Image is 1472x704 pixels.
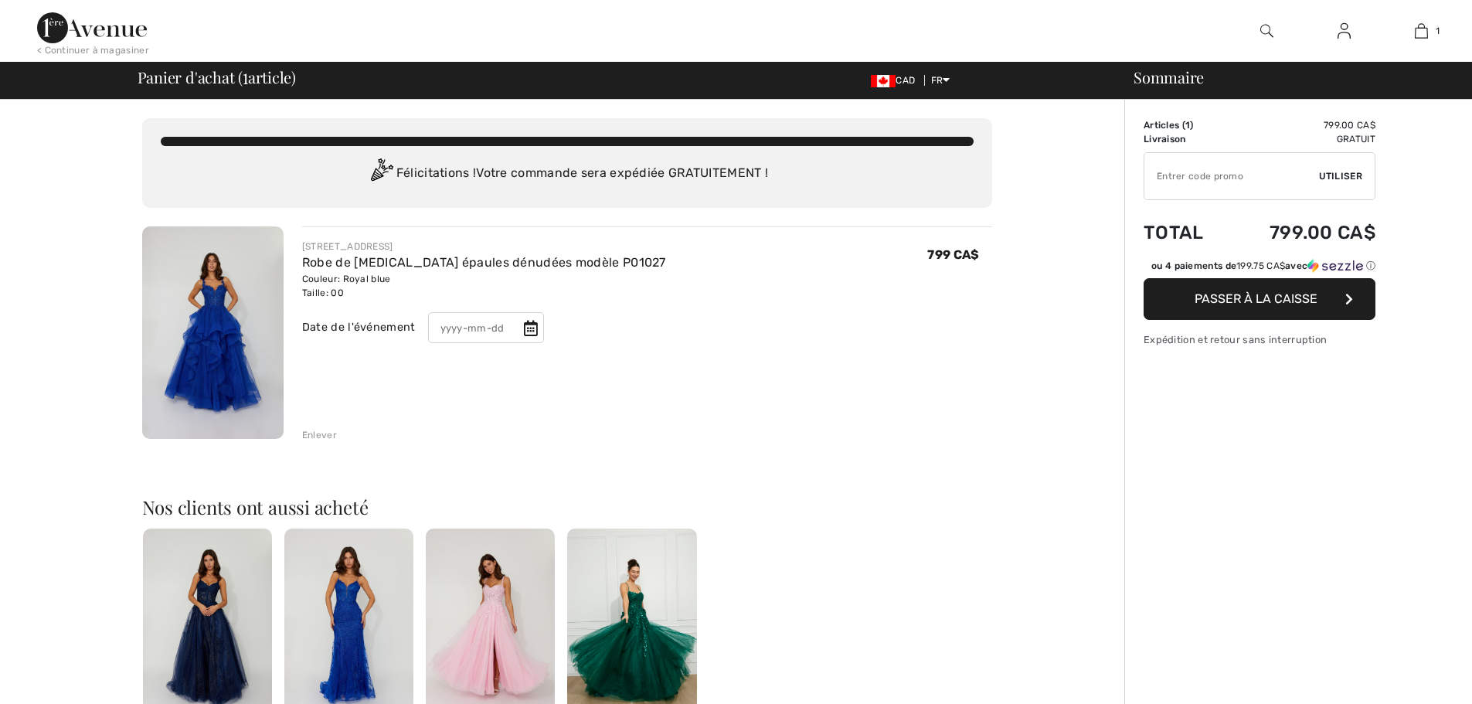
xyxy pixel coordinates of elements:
td: 799.00 CA$ [1227,118,1375,132]
div: < Continuer à magasiner [37,43,149,57]
td: Livraison [1144,132,1227,146]
h2: Nos clients ont aussi acheté [142,498,992,516]
input: yyyy-mm-dd [428,312,544,343]
td: Gratuit [1227,132,1375,146]
img: Mon panier [1415,22,1428,40]
div: [STREET_ADDRESS] [302,240,666,253]
a: 1 [1383,22,1459,40]
button: Passer à la caisse [1144,278,1375,320]
img: Mes infos [1338,22,1351,40]
div: Couleur: Royal blue Taille: 00 [302,272,666,300]
img: 1ère Avenue [37,12,147,43]
img: Robe de bal épaules dénudées modèle P01027 [142,226,284,439]
div: Sommaire [1115,70,1463,85]
span: 799 CA$ [927,247,979,262]
img: Congratulation2.svg [365,158,396,189]
div: Expédition et retour sans interruption [1144,332,1375,347]
div: ou 4 paiements de199.75 CA$avecSezzle Cliquez pour en savoir plus sur Sezzle [1144,259,1375,278]
span: CAD [871,75,921,86]
div: Félicitations ! Votre commande sera expédiée GRATUITEMENT ! [161,158,974,189]
a: Se connecter [1325,22,1363,41]
span: 1 [1436,24,1440,38]
img: recherche [1260,22,1273,40]
span: Panier d'achat ( article) [138,70,297,85]
span: 1 [1185,120,1190,131]
span: Utiliser [1319,169,1362,183]
span: 199.75 CA$ [1236,260,1285,271]
div: ou 4 paiements de avec [1151,259,1375,273]
td: Total [1144,206,1227,259]
td: Articles ( ) [1144,118,1227,132]
span: 1 [243,66,248,86]
td: 799.00 CA$ [1227,206,1375,259]
img: Sezzle [1307,259,1363,273]
span: FR [931,75,950,86]
span: Passer à la caisse [1195,291,1317,306]
div: Enlever [302,428,337,442]
img: Canadian Dollar [871,75,896,87]
input: Code promo [1144,153,1319,199]
div: Date de l'événement [302,319,416,336]
a: Robe de [MEDICAL_DATA] épaules dénudées modèle P01027 [302,255,666,270]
